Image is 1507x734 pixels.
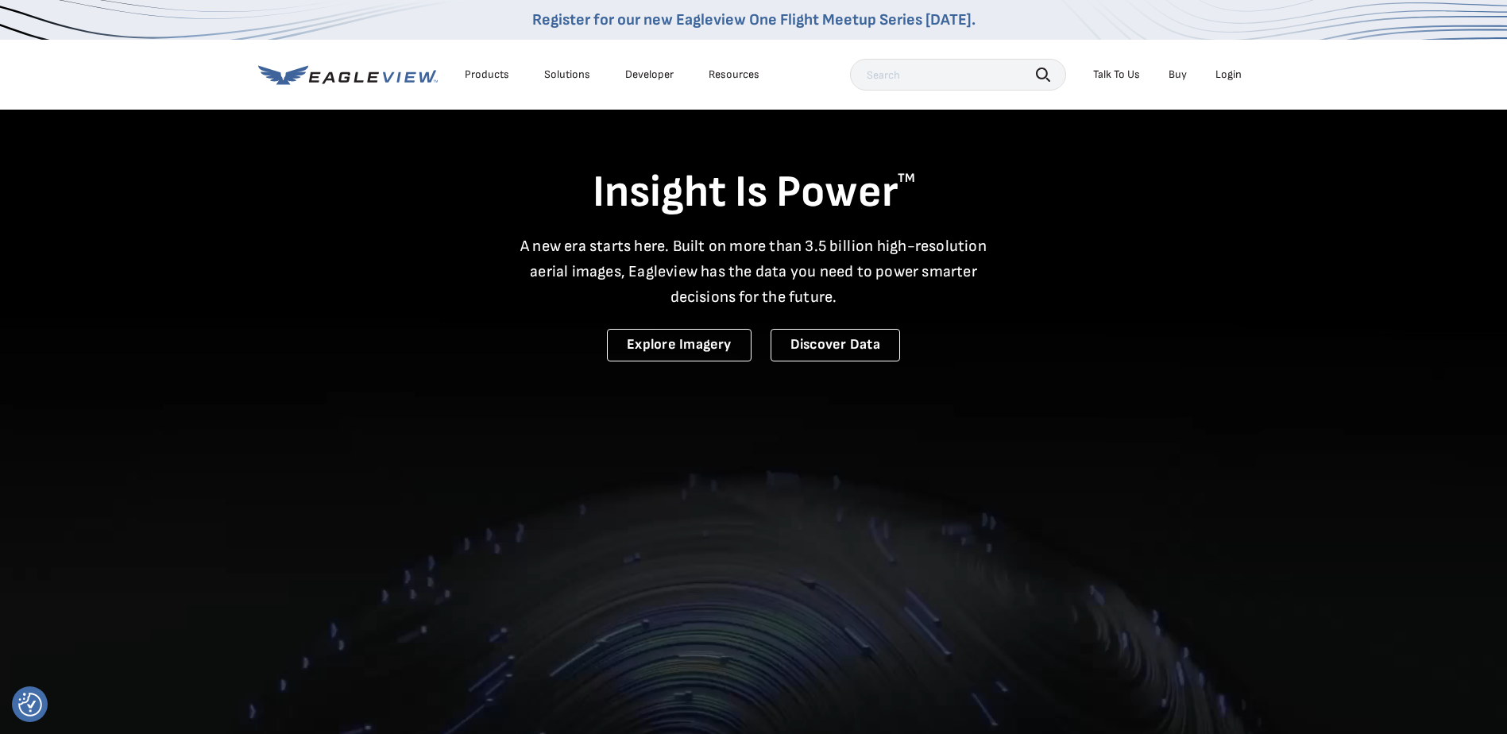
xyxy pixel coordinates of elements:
img: Revisit consent button [18,693,42,717]
h1: Insight Is Power [258,165,1250,221]
sup: TM [898,171,915,186]
button: Consent Preferences [18,693,42,717]
div: Login [1215,68,1242,82]
p: A new era starts here. Built on more than 3.5 billion high-resolution aerial images, Eagleview ha... [511,234,997,310]
div: Products [465,68,509,82]
a: Developer [625,68,674,82]
a: Register for our new Eagleview One Flight Meetup Series [DATE]. [532,10,976,29]
input: Search [850,59,1066,91]
div: Resources [709,68,759,82]
a: Discover Data [771,329,900,361]
a: Explore Imagery [607,329,752,361]
div: Solutions [544,68,590,82]
a: Buy [1169,68,1187,82]
div: Talk To Us [1093,68,1140,82]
